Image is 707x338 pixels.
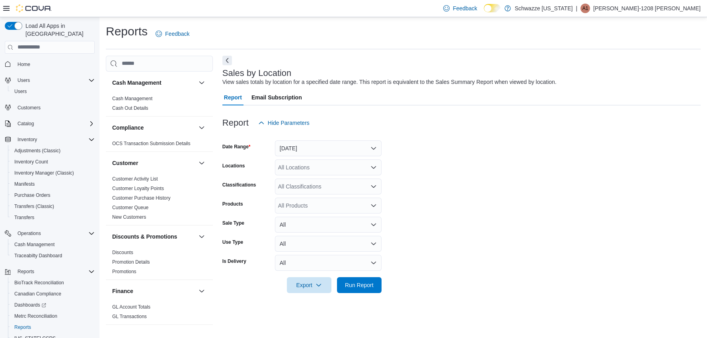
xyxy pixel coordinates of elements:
p: [PERSON_NAME]-1208 [PERSON_NAME] [593,4,701,13]
a: Promotion Details [112,259,150,265]
span: OCS Transaction Submission Details [112,140,191,147]
span: Purchase Orders [14,192,51,198]
span: Dashboards [14,302,46,308]
span: Adjustments (Classic) [14,148,60,154]
span: Report [224,89,242,105]
label: Sale Type [222,220,244,226]
a: BioTrack Reconciliation [11,278,67,287]
a: Users [11,87,30,96]
p: Schwazze [US_STATE] [515,4,573,13]
button: Open list of options [370,164,377,171]
button: [DATE] [275,140,382,156]
span: Home [14,59,95,69]
a: Reports [11,322,34,332]
span: Catalog [14,119,95,128]
button: Users [8,86,98,97]
button: All [275,255,382,271]
a: OCS Transaction Submission Details [112,141,191,146]
span: Operations [18,230,41,237]
span: Adjustments (Classic) [11,146,95,155]
span: BioTrack Reconciliation [14,280,64,286]
button: Reports [14,267,37,276]
label: Locations [222,163,245,169]
a: Feedback [152,26,193,42]
span: Users [11,87,95,96]
button: Inventory Count [8,156,98,167]
a: Inventory Manager (Classic) [11,168,77,178]
span: Run Report [345,281,374,289]
span: Inventory [18,136,37,143]
button: Inventory [14,135,40,144]
button: Customers [2,102,98,113]
span: A1 [582,4,588,13]
span: Home [18,61,30,68]
button: Users [2,75,98,86]
button: Inventory Manager (Classic) [8,167,98,179]
span: Transfers (Classic) [11,202,95,211]
button: Customer [197,158,206,168]
h3: Customer [112,159,138,167]
button: Discounts & Promotions [112,233,195,241]
button: Next [222,56,232,65]
input: Dark Mode [484,4,501,12]
span: Reports [18,268,34,275]
span: Feedback [165,30,189,38]
a: Home [14,60,33,69]
label: Products [222,201,243,207]
a: Dashboards [8,299,98,311]
button: Compliance [197,123,206,132]
button: Operations [14,229,44,238]
a: Transfers (Classic) [11,202,57,211]
a: New Customers [112,214,146,220]
button: Traceabilty Dashboard [8,250,98,261]
span: Email Subscription [251,89,302,105]
span: BioTrack Reconciliation [11,278,95,287]
a: Customer Loyalty Points [112,186,164,191]
span: Inventory Manager (Classic) [11,168,95,178]
a: Promotions [112,269,136,274]
span: Users [14,76,95,85]
div: Finance [106,302,213,324]
button: Transfers (Classic) [8,201,98,212]
span: GL Account Totals [112,304,150,310]
a: Traceabilty Dashboard [11,251,65,260]
button: Operations [2,228,98,239]
button: Transfers [8,212,98,223]
span: Canadian Compliance [11,289,95,299]
span: Load All Apps in [GEOGRAPHIC_DATA] [22,22,95,38]
button: Catalog [2,118,98,129]
h1: Reports [106,23,148,39]
span: Customer Purchase History [112,195,171,201]
span: Discounts [112,249,133,256]
span: Inventory Manager (Classic) [14,170,74,176]
a: Customers [14,103,44,113]
button: Adjustments (Classic) [8,145,98,156]
span: Canadian Compliance [14,291,61,297]
span: Inventory Count [11,157,95,167]
button: Users [14,76,33,85]
span: Transfers [11,213,95,222]
div: Arthur-1208 Emsley [580,4,590,13]
span: GL Transactions [112,313,147,320]
a: Cash Out Details [112,105,148,111]
button: Reports [8,322,98,333]
span: Manifests [11,179,95,189]
a: Cash Management [11,240,58,249]
div: Compliance [106,139,213,152]
span: Export [292,277,327,293]
a: Inventory Count [11,157,51,167]
a: Manifests [11,179,38,189]
button: Open list of options [370,202,377,209]
span: Manifests [14,181,35,187]
span: Metrc Reconciliation [14,313,57,319]
button: BioTrack Reconciliation [8,277,98,288]
button: Reports [2,266,98,277]
span: Reports [14,267,95,276]
span: Inventory Count [14,159,48,165]
a: Purchase Orders [11,190,54,200]
a: Customer Activity List [112,176,158,182]
span: Promotions [112,268,136,275]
